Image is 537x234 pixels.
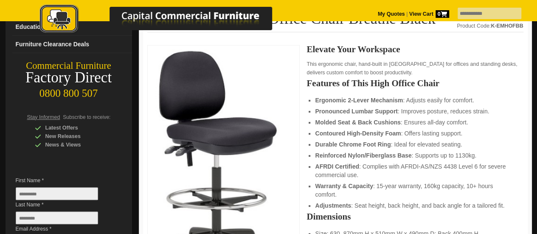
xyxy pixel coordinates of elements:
[306,60,523,77] p: This ergonomic chair, hand-built in [GEOGRAPHIC_DATA] for offices and standing desks, delivers cu...
[35,141,115,149] div: News & Views
[315,202,351,209] strong: Adjustments
[315,201,515,210] li: : Seat height, back height, and back angle for a tailored fit.
[315,141,391,148] strong: Durable Chrome Foot Ring
[306,45,523,54] h2: Elevate Your Workspace
[306,212,523,221] h2: Dimensions
[27,114,60,120] span: Stay Informed
[315,140,515,149] li: : Ideal for elevated seating.
[6,60,132,72] div: Commercial Furniture
[35,132,115,141] div: New Releases
[315,163,359,170] strong: AFRDI Certified
[306,79,523,87] h2: Features of This High Office Chair
[315,130,401,137] strong: Contoured High-Density Foam
[315,183,373,189] strong: Warranty & Capacity
[315,182,515,199] li: : 15-year warranty, 160kg capacity, 10+ hours comfort.
[315,129,515,138] li: : Offers lasting support.
[315,107,515,116] li: : Improves posture, reduces strain.
[457,22,523,30] div: Product Code:
[16,4,313,38] a: Capital Commercial Furniture Logo
[147,11,523,32] h1: Evo Midback High Office Chair Breathe Black
[16,4,313,35] img: Capital Commercial Furniture Logo
[16,187,98,200] input: First Name *
[315,96,515,104] li: : Adjusts easily for comfort.
[315,152,411,159] strong: Reinforced Nylon/Fiberglass Base
[16,176,111,185] span: First Name *
[491,23,523,29] strong: K-EMHOFBB
[315,119,400,126] strong: Molded Seat & Back Cushions
[315,97,403,104] strong: Ergonomic 2-Lever Mechanism
[315,108,397,115] strong: Pronounced Lumbar Support
[409,11,449,17] strong: View Cart
[35,124,115,132] div: Latest Offers
[408,11,449,17] a: View Cart0
[6,83,132,99] div: 0800 800 507
[315,118,515,127] li: : Ensures all-day comfort.
[63,114,110,120] span: Subscribe to receive:
[315,162,515,179] li: : Complies with AFRDI-AS/NZS 4438 Level 6 for severe commercial use.
[12,36,132,53] a: Furniture Clearance Deals
[16,211,98,224] input: Last Name *
[16,225,111,233] span: Email Address *
[6,72,132,84] div: Factory Direct
[436,10,449,18] span: 0
[378,11,405,17] a: My Quotes
[16,200,111,209] span: Last Name *
[315,151,515,160] li: : Supports up to 1130kg.
[12,18,132,36] a: Education Furnituredropdown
